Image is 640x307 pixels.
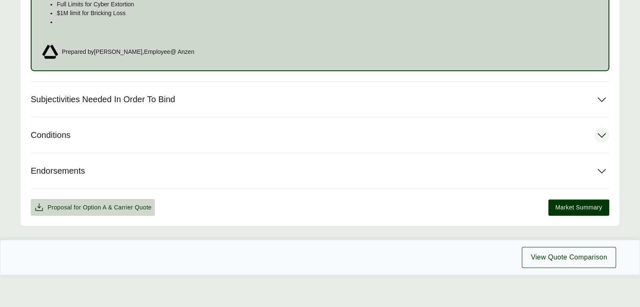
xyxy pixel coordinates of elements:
span: Conditions [31,130,71,140]
button: View Quote Comparison [522,247,616,268]
span: View Quote Comparison [531,252,607,262]
p: $1M limit for Bricking Loss [57,9,598,18]
button: Market Summary [548,199,609,216]
span: Option A [83,204,106,211]
button: Endorsements [31,153,609,188]
span: Proposal for [48,203,151,212]
span: Endorsements [31,166,85,176]
button: Conditions [31,117,609,153]
span: Subjectivities Needed In Order To Bind [31,94,175,105]
button: Proposal for Option A & Carrier Quote [31,199,155,216]
span: Prepared by [PERSON_NAME] , Employee @ Anzen [62,48,194,56]
button: Subjectivities Needed In Order To Bind [31,82,609,117]
span: Market Summary [555,203,602,212]
span: & Carrier Quote [108,204,151,211]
